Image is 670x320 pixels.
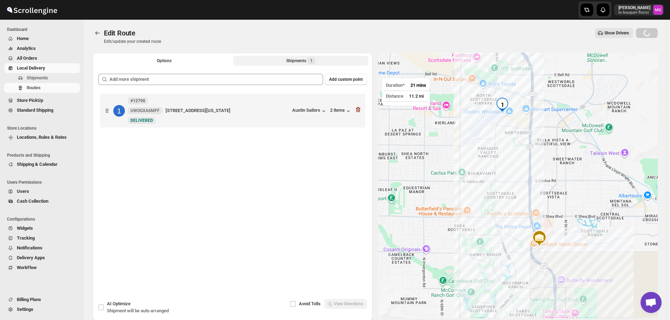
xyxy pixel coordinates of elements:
[17,245,42,250] span: Notifications
[17,55,37,61] span: All Orders
[17,189,29,194] span: Users
[653,5,663,15] span: Melody Gluth
[4,243,80,253] button: Notifications
[7,216,81,222] span: Configurations
[100,94,365,128] div: 1#12790UWOGXA6MFFNewDELIVERED[STREET_ADDRESS][US_STATE]Austin Sailors2 items
[641,292,662,313] div: Open chat
[329,77,363,82] span: Add custom point
[595,28,633,38] button: Show Drivers
[17,255,45,260] span: Delivery Apps
[4,83,80,93] button: Routes
[4,233,80,243] button: Tracking
[93,28,102,38] button: Routes
[6,1,58,19] img: ScrollEngine
[4,159,80,169] button: Shipping & Calendar
[17,36,29,41] span: Home
[7,27,81,32] span: Dashboard
[109,74,323,85] input: Add more shipment
[17,226,33,231] span: Widgets
[4,196,80,206] button: Cash Collection
[4,295,80,305] button: Billing Plans
[7,179,81,185] span: Users Permissions
[17,307,33,312] span: Settings
[4,73,80,83] button: Shipments
[4,263,80,273] button: WorkFlow
[27,75,48,80] span: Shipments
[4,253,80,263] button: Delivery Apps
[104,39,161,44] p: Edit/update your created route
[325,74,367,85] button: Add custom point
[299,301,321,306] span: Avoid Tolls
[130,98,145,103] b: #12790
[310,58,313,64] span: 1
[409,93,424,99] span: 11.2 mi
[17,235,35,241] span: Tracking
[17,98,43,103] span: Store PickUp
[286,57,315,64] div: Shipments
[157,58,172,64] span: Options
[7,152,81,158] span: Products and Shipping
[4,223,80,233] button: Widgets
[4,132,80,142] button: Locations, Rules & Rates
[130,118,153,123] span: DELIVERED
[386,93,403,99] span: Distance
[27,85,41,90] span: Routes
[4,44,80,53] button: Analytics
[104,29,135,37] span: Edit Route
[17,65,45,71] span: Local Delivery
[113,105,125,117] div: 1
[604,30,629,36] span: Show Drivers
[495,98,509,112] div: 1
[330,107,352,115] button: 2 items
[17,162,58,167] span: Shipping & Calendar
[97,56,232,66] button: All Route Options
[614,4,664,15] button: User menu
[292,107,327,115] button: Austin Sailors
[4,34,80,44] button: Home
[17,135,67,140] span: Locations, Rules & Rates
[107,301,130,306] span: AI Optimize
[233,56,368,66] button: Selected Shipments
[4,305,80,314] button: Settings
[386,83,405,88] span: Duration*
[4,53,80,63] button: All Orders
[166,107,289,114] div: [STREET_ADDRESS][US_STATE]
[618,5,650,11] p: [PERSON_NAME]
[130,108,160,113] span: UWOGXA6MFF
[618,11,650,15] p: le-bouquet-florist
[93,68,373,280] div: Selected Shipments
[107,308,169,313] span: Shipment will be auto arranged
[17,107,53,113] span: Standard Shipping
[17,198,48,204] span: Cash Collection
[17,265,37,270] span: WorkFlow
[17,46,36,51] span: Analytics
[4,187,80,196] button: Users
[17,297,41,302] span: Billing Plans
[655,8,661,12] text: MG
[7,125,81,131] span: Store Locations
[410,83,426,88] span: 21 mins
